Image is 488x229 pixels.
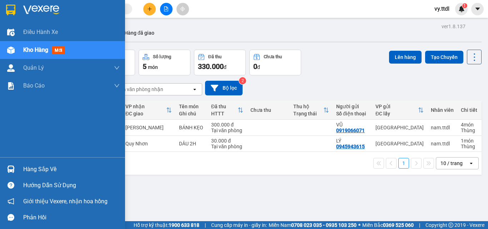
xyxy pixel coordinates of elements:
img: warehouse-icon [7,29,15,36]
div: Thùng [461,128,482,133]
button: Hàng đã giao [119,24,160,41]
div: ĐC giao [125,111,166,116]
div: ver 1.8.137 [442,23,465,30]
div: Số điện thoại [336,111,368,116]
span: question-circle [8,182,14,189]
img: solution-icon [7,82,15,90]
button: Lên hàng [389,51,422,64]
div: BÁNH KẸO [179,125,204,130]
button: caret-down [471,3,484,15]
span: vy.ttdl [429,4,455,13]
div: 10 / trang [440,160,463,167]
div: [GEOGRAPHIC_DATA] [375,141,424,146]
svg: open [192,86,198,92]
img: warehouse-icon [7,46,15,54]
div: Chọn văn phòng nhận [114,86,163,93]
button: Số lượng5món [139,50,190,75]
div: HTTT [211,111,238,116]
span: caret-down [474,6,481,12]
span: Kho hàng [23,46,48,53]
div: Số lượng [153,54,171,59]
span: aim [180,6,185,11]
button: Chưa thu0đ [249,50,301,75]
div: Hướng dẫn sử dụng [23,180,120,191]
span: ⚪️ [358,224,360,226]
span: món [148,64,158,70]
span: Hỗ trợ kỹ thuật: [134,221,199,229]
span: message [8,214,14,221]
div: Chi tiết [461,107,482,113]
div: nam.ttdl [431,125,454,130]
th: Toggle SortBy [208,101,247,120]
strong: 0369 525 060 [383,222,414,228]
span: Giới thiệu Vexere, nhận hoa hồng [23,197,108,206]
th: Toggle SortBy [372,101,427,120]
div: 0945943615 [336,144,365,149]
span: mới [52,46,65,54]
div: Tại văn phòng [211,128,243,133]
svg: open [468,160,474,166]
div: nam.ttdl [431,141,454,146]
div: VP nhận [125,104,166,109]
sup: 2 [239,77,246,84]
div: 30.000 đ [211,138,243,144]
span: 5 [143,62,146,71]
span: | [205,221,206,229]
span: copyright [448,223,453,228]
div: VŨ [336,122,368,128]
div: DÂU 2H [179,141,204,146]
span: Cung cấp máy in - giấy in: [211,221,267,229]
span: | [419,221,420,229]
div: Chưa thu [264,54,282,59]
span: 0 [253,62,257,71]
div: Người gửi [336,104,368,109]
div: VP gửi [375,104,418,109]
button: Tạo Chuyến [425,51,463,64]
span: plus [147,6,152,11]
div: [GEOGRAPHIC_DATA] [375,125,424,130]
div: Tại văn phòng [211,144,243,149]
div: Đã thu [211,104,238,109]
div: Hàng sắp về [23,164,120,175]
div: ĐC lấy [375,111,418,116]
div: Tên món [179,104,204,109]
th: Toggle SortBy [122,101,175,120]
span: Miền Bắc [362,221,414,229]
div: Phản hồi [23,212,120,223]
div: 0919066071 [336,128,365,133]
span: đ [257,64,260,70]
sup: 1 [462,3,467,8]
div: 4 món [461,122,482,128]
span: down [114,65,120,71]
div: 1 món [461,138,482,144]
img: warehouse-icon [7,165,15,173]
div: LÝ [336,138,368,144]
strong: 1900 633 818 [169,222,199,228]
div: Ghi chú [179,111,204,116]
span: Điều hành xe [23,28,58,36]
div: Trạng thái [293,111,323,116]
span: notification [8,198,14,205]
span: Quản Lý [23,63,44,72]
div: Chưa thu [250,107,286,113]
button: aim [176,3,189,15]
div: [PERSON_NAME] [125,125,172,130]
span: Miền Nam [269,221,357,229]
div: Thùng [461,144,482,149]
button: 1 [398,158,409,169]
span: file-add [164,6,169,11]
button: plus [143,3,156,15]
span: đ [224,64,226,70]
span: Báo cáo [23,81,45,90]
div: Nhân viên [431,107,454,113]
span: down [114,83,120,89]
div: Quy Nhơn [125,141,172,146]
img: icon-new-feature [458,6,465,12]
button: Đã thu330.000đ [194,50,246,75]
strong: 0708 023 035 - 0935 103 250 [291,222,357,228]
img: warehouse-icon [7,64,15,72]
div: Đã thu [208,54,221,59]
button: Bộ lọc [205,81,243,95]
img: logo-vxr [6,5,15,15]
th: Toggle SortBy [290,101,333,120]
